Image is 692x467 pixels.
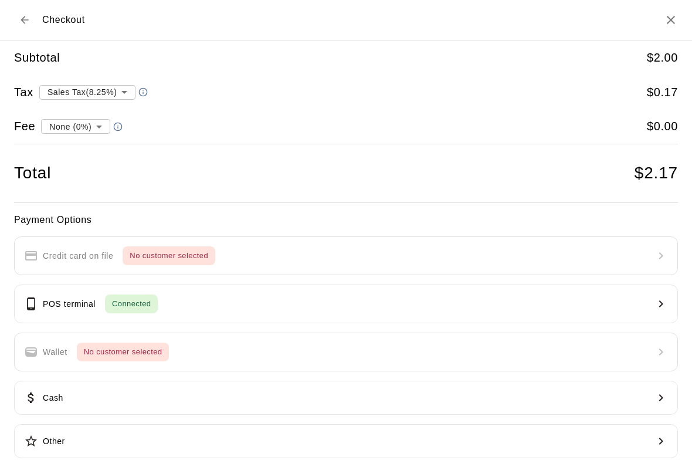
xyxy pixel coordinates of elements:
[105,297,158,311] span: Connected
[647,119,678,134] h5: $ 0.00
[635,163,678,184] h4: $ 2.17
[647,50,678,66] h5: $ 2.00
[14,50,60,66] h5: Subtotal
[14,381,678,415] button: Cash
[43,392,63,404] p: Cash
[14,9,85,31] div: Checkout
[41,116,110,137] div: None (0%)
[14,424,678,458] button: Other
[14,84,33,100] h5: Tax
[14,212,678,228] h6: Payment Options
[647,84,678,100] h5: $ 0.17
[14,163,51,184] h4: Total
[664,13,678,27] button: Close
[14,119,35,134] h5: Fee
[43,435,65,448] p: Other
[43,298,96,310] p: POS terminal
[14,9,35,31] button: Back to cart
[39,81,135,103] div: Sales Tax ( 8.25 %)
[14,285,678,323] button: POS terminalConnected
